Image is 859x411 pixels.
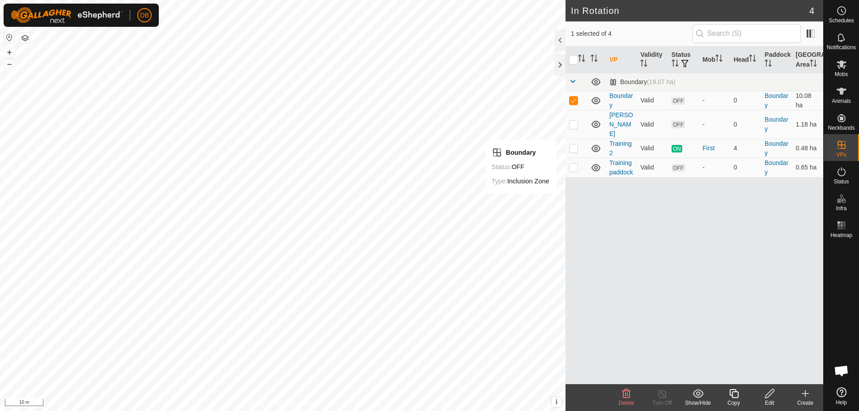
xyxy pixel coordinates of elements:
div: Show/Hide [680,399,716,407]
div: Boundary [609,78,676,86]
span: Neckbands [828,125,855,131]
td: 0 [730,110,761,139]
td: Valid [637,139,668,158]
span: Heatmap [830,233,852,238]
p-sorticon: Activate to sort [749,56,756,63]
a: Boundary [765,116,788,132]
span: ON [672,145,682,153]
div: First [702,144,726,153]
h2: In Rotation [571,5,809,16]
span: Notifications [827,45,856,50]
div: Create [787,399,823,407]
span: VPs [836,152,846,157]
td: Valid [637,91,668,110]
div: - [702,96,726,105]
span: Schedules [829,18,854,23]
td: Valid [637,110,668,139]
a: Boundary [765,92,788,109]
td: 1.18 ha [792,110,823,139]
td: 10.08 ha [792,91,823,110]
a: [PERSON_NAME] [609,111,633,137]
td: 0 [730,91,761,110]
span: Infra [836,206,846,211]
a: Training 2 [609,140,632,157]
label: Status: [492,163,512,170]
span: (19.07 ha) [647,78,676,85]
p-sorticon: Activate to sort [578,56,585,63]
input: Search (S) [693,24,801,43]
th: VP [606,47,637,73]
th: Validity [637,47,668,73]
a: Boundary [765,159,788,176]
div: OFF [492,161,549,172]
p-sorticon: Activate to sort [591,56,598,63]
span: Help [836,400,847,405]
div: Edit [752,399,787,407]
div: Inclusion Zone [492,176,549,186]
a: Boundary [765,140,788,157]
td: 4 [730,139,761,158]
button: i [552,397,561,407]
span: Animals [832,98,851,104]
th: Paddock [761,47,792,73]
a: Boundary [609,92,633,109]
div: Turn Off [644,399,680,407]
p-sorticon: Activate to sort [715,56,723,63]
span: Status [833,179,849,184]
label: Type: [492,178,507,185]
button: – [4,59,15,69]
p-sorticon: Activate to sort [765,61,772,68]
a: Contact Us [292,399,318,407]
p-sorticon: Activate to sort [810,61,817,68]
td: 0.65 ha [792,158,823,177]
a: Help [824,384,859,409]
button: Reset Map [4,32,15,43]
button: Map Layers [20,33,30,43]
span: Delete [619,400,634,406]
div: Copy [716,399,752,407]
div: - [702,163,726,172]
span: DB [140,11,149,20]
th: [GEOGRAPHIC_DATA] Area [792,47,823,73]
span: 1 selected of 4 [571,29,693,38]
span: Mobs [835,72,848,77]
a: Privacy Policy [247,399,281,407]
th: Head [730,47,761,73]
button: + [4,47,15,58]
p-sorticon: Activate to sort [672,61,679,68]
th: Mob [699,47,730,73]
p-sorticon: Activate to sort [640,61,647,68]
td: 0 [730,158,761,177]
span: i [556,398,557,406]
span: OFF [672,164,685,172]
td: 0.48 ha [792,139,823,158]
span: 4 [809,4,814,17]
div: Open chat [828,357,855,384]
div: - [702,120,726,129]
div: Boundary [492,147,549,158]
span: OFF [672,121,685,128]
a: Training paddock [609,159,633,176]
td: Valid [637,158,668,177]
img: Gallagher Logo [11,7,123,23]
span: OFF [672,97,685,105]
th: Status [668,47,699,73]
